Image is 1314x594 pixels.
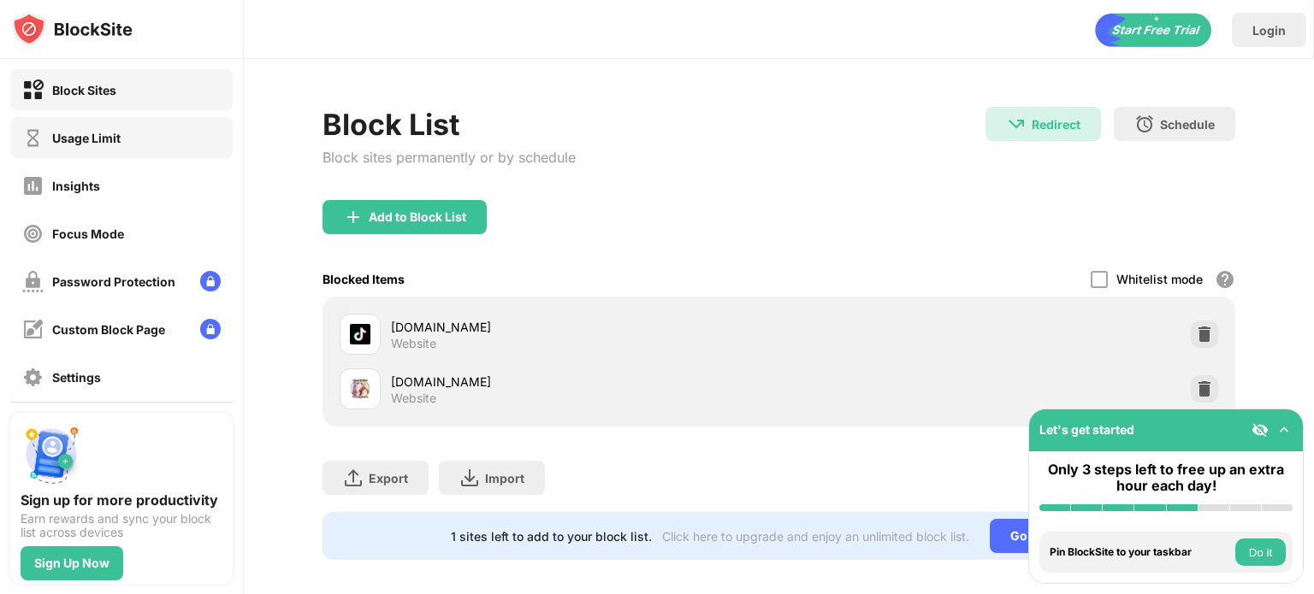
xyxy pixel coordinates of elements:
[21,423,82,485] img: push-signup.svg
[1116,272,1203,286] div: Whitelist mode
[12,12,133,46] img: logo-blocksite.svg
[369,210,466,224] div: Add to Block List
[990,519,1107,553] div: Go Unlimited
[485,471,524,485] div: Import
[323,272,405,286] div: Blocked Items
[21,491,222,509] div: Sign up for more productivity
[1160,117,1215,132] div: Schedule
[1276,421,1293,438] img: omni-setup-toggle.svg
[22,79,44,101] img: block-on.svg
[1095,13,1211,47] div: animation
[52,83,116,97] div: Block Sites
[323,149,576,166] div: Block sites permanently or by schedule
[52,131,121,145] div: Usage Limit
[391,373,778,391] div: [DOMAIN_NAME]
[369,471,408,485] div: Export
[52,226,124,241] div: Focus Mode
[1039,462,1293,494] div: Only 3 steps left to free up an extra hour each day!
[1235,538,1286,566] button: Do it
[391,336,436,351] div: Website
[1050,546,1231,558] div: Pin BlockSite to your taskbar
[22,319,44,340] img: customize-block-page-off.svg
[200,271,221,291] img: lock-menu.svg
[1252,23,1286,38] div: Login
[323,107,576,142] div: Block List
[22,175,44,197] img: insights-off.svg
[1039,422,1134,437] div: Let's get started
[22,367,44,388] img: settings-off.svg
[391,391,436,406] div: Website
[52,179,100,193] div: Insights
[391,318,778,336] div: [DOMAIN_NAME]
[1032,117,1080,132] div: Redirect
[22,271,44,292] img: password-protection-off.svg
[350,324,370,344] img: favicons
[34,556,109,570] div: Sign Up Now
[22,223,44,244] img: focus-off.svg
[350,379,370,399] img: favicons
[52,274,175,289] div: Password Protection
[662,529,969,544] div: Click here to upgrade and enjoy an unlimited block list.
[1252,421,1269,438] img: eye-not-visible.svg
[451,529,652,544] div: 1 sites left to add to your block list.
[21,512,222,539] div: Earn rewards and sync your block list across devices
[52,370,101,385] div: Settings
[52,322,165,337] div: Custom Block Page
[200,319,221,339] img: lock-menu.svg
[22,127,44,149] img: time-usage-off.svg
